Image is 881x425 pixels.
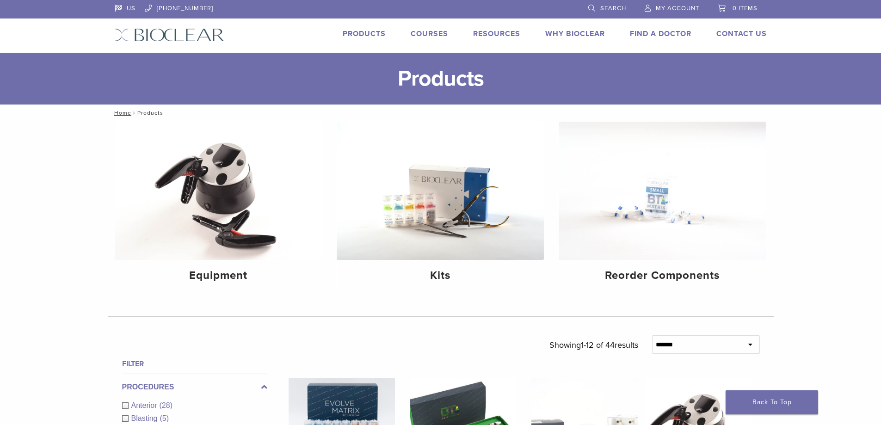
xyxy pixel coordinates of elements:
[559,122,766,290] a: Reorder Components
[108,105,774,121] nav: Products
[344,267,536,284] h4: Kits
[111,110,131,116] a: Home
[115,28,224,42] img: Bioclear
[122,358,267,370] h4: Filter
[131,111,137,115] span: /
[343,29,386,38] a: Products
[630,29,691,38] a: Find A Doctor
[131,401,160,409] span: Anterior
[122,382,267,393] label: Procedures
[115,122,322,290] a: Equipment
[131,414,160,422] span: Blasting
[566,267,758,284] h4: Reorder Components
[411,29,448,38] a: Courses
[160,401,173,409] span: (28)
[123,267,315,284] h4: Equipment
[473,29,520,38] a: Resources
[545,29,605,38] a: Why Bioclear
[600,5,626,12] span: Search
[726,390,818,414] a: Back To Top
[337,122,544,260] img: Kits
[160,414,169,422] span: (5)
[656,5,699,12] span: My Account
[115,122,322,260] img: Equipment
[581,340,615,350] span: 1-12 of 44
[559,122,766,260] img: Reorder Components
[337,122,544,290] a: Kits
[733,5,758,12] span: 0 items
[716,29,767,38] a: Contact Us
[549,335,638,355] p: Showing results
